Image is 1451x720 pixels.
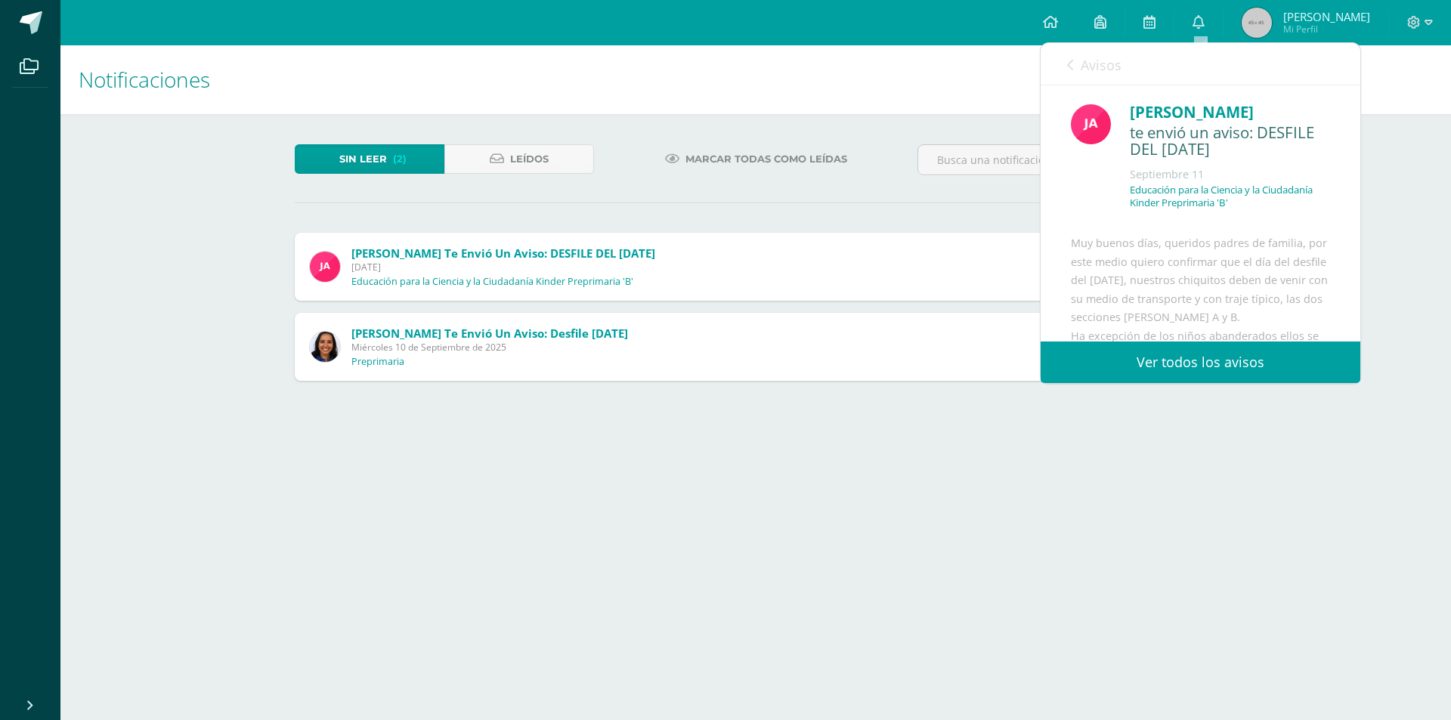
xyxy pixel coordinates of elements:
[1071,234,1330,586] div: Muy buenos días, queridos padres de familia, por este medio quiero confirmar que el día del desfi...
[393,145,407,173] span: (2)
[646,144,866,174] a: Marcar todas como leídas
[351,246,655,261] span: [PERSON_NAME] te envió un aviso: DESFILE DEL [DATE]
[351,356,404,368] p: Preprimaria
[1071,104,1111,144] img: 3371138761041f4aab1274f6ad2dc297.png
[1081,56,1122,74] span: Avisos
[339,145,387,173] span: Sin leer
[1041,341,1360,383] a: Ver todos los avisos
[918,145,1216,175] input: Busca una notificación aquí
[1242,8,1272,38] img: 45x45
[1283,9,1370,24] span: [PERSON_NAME]
[1130,184,1330,209] p: Educación para la Ciencia y la Ciudadanía Kinder Preprimaria 'B'
[685,145,847,173] span: Marcar todas como leídas
[1130,124,1330,159] div: te envió un aviso: DESFILE DEL 14 DE SEPTIEMBRE
[1130,100,1330,124] div: [PERSON_NAME]
[351,341,628,354] span: Miércoles 10 de Septiembre de 2025
[510,145,549,173] span: Leídos
[79,65,210,94] span: Notificaciones
[444,144,594,174] a: Leídos
[1130,167,1330,182] div: Septiembre 11
[351,326,628,341] span: [PERSON_NAME] te envió un aviso: Desfile [DATE]
[351,276,633,288] p: Educación para la Ciencia y la Ciudadanía Kinder Preprimaria 'B'
[1283,23,1370,36] span: Mi Perfil
[310,332,340,362] img: 753ad19454036f687a336743bc38a894.png
[310,252,340,282] img: 3371138761041f4aab1274f6ad2dc297.png
[351,261,655,273] span: [DATE]
[295,144,444,174] a: Sin leer(2)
